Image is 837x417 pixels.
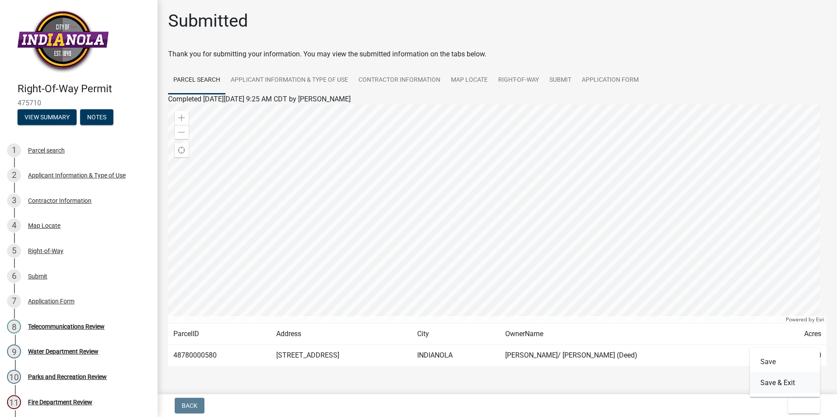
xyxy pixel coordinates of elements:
a: Esri [816,316,824,323]
div: Parks and Recreation Review [28,374,107,380]
button: Back [175,398,204,414]
button: Exit [788,398,820,414]
div: Exit [750,348,820,397]
a: Contractor Information [353,66,446,94]
div: 11 [7,395,21,409]
span: Back [182,402,197,409]
td: [STREET_ADDRESS] [271,345,411,366]
div: 7 [7,294,21,308]
div: Right-of-Way [28,248,63,254]
span: Exit [795,402,808,409]
td: City [412,323,500,345]
div: Applicant Information & Type of Use [28,172,126,178]
div: Submit [28,273,47,279]
a: Map Locate [446,66,493,94]
button: Notes [80,109,113,125]
wm-modal-confirm: Notes [80,114,113,121]
div: Map Locate [28,222,60,229]
div: Parcel search [28,147,65,153]
div: 10 [7,370,21,384]
span: 475710 [18,99,140,107]
img: City of Indianola, Iowa [18,9,109,73]
div: Contractor Information [28,198,91,204]
h1: Submitted [168,10,248,31]
div: Water Department Review [28,348,98,354]
div: 9 [7,344,21,358]
div: 5 [7,244,21,258]
wm-modal-confirm: Summary [18,114,77,121]
div: 1 [7,143,21,157]
div: 6 [7,269,21,283]
div: Find my location [175,143,189,157]
button: View Summary [18,109,77,125]
td: ParcelID [168,323,271,345]
button: Save [750,351,820,372]
a: Submit [544,66,577,94]
a: Parcel search [168,66,225,94]
div: Thank you for submitting your information. You may view the submitted information on the tabs below. [168,49,826,59]
td: Address [271,323,411,345]
td: OwnerName [500,323,773,345]
span: Completed [DATE][DATE] 9:25 AM CDT by [PERSON_NAME] [168,95,351,103]
button: Save & Exit [750,372,820,393]
div: 2 [7,168,21,182]
td: 0.000 [773,345,826,366]
div: 8 [7,320,21,334]
div: Zoom in [175,111,189,125]
div: Telecommunications Review [28,323,105,330]
td: Acres [773,323,826,345]
div: 3 [7,194,21,208]
td: 48780000580 [168,345,271,366]
a: Right-of-Way [493,66,544,94]
div: Application Form [28,298,74,304]
div: Fire Department Review [28,399,92,405]
div: Zoom out [175,125,189,139]
td: [PERSON_NAME]/ [PERSON_NAME] (Deed) [500,345,773,366]
a: Applicant Information & Type of Use [225,66,353,94]
div: Powered by [784,316,826,323]
td: INDIANOLA [412,345,500,366]
h4: Right-Of-Way Permit [18,83,151,95]
a: Application Form [577,66,644,94]
div: 4 [7,219,21,233]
